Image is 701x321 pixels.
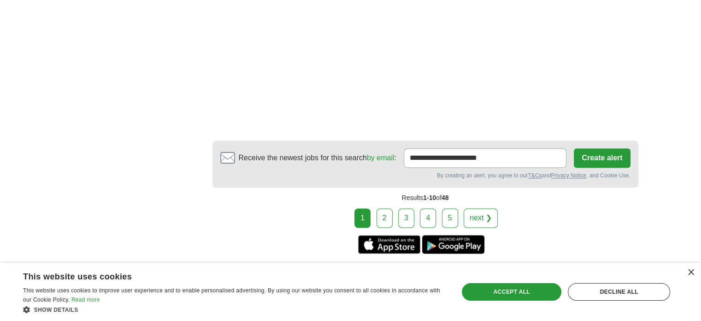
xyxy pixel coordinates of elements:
[462,283,561,301] div: Accept all
[212,188,638,208] div: Results of
[420,208,436,228] a: 4
[687,269,694,276] div: Close
[423,194,436,201] span: 1-10
[34,307,78,313] span: Show details
[442,194,449,201] span: 48
[464,208,498,228] a: next ❯
[358,235,420,254] a: Get the iPhone app
[23,268,423,282] div: This website uses cookies
[71,297,100,303] a: Read more, opens a new window
[23,305,446,314] div: Show details
[422,235,484,254] a: Get the Android app
[23,287,440,303] span: This website uses cookies to improve user experience and to enable personalised advertising. By u...
[574,148,630,168] button: Create alert
[239,152,396,164] span: Receive the newest jobs for this search :
[377,208,393,228] a: 2
[354,208,371,228] div: 1
[367,154,395,162] a: by email
[398,208,414,228] a: 3
[442,208,458,228] a: 5
[528,172,542,179] a: T&Cs
[568,283,670,301] div: Decline all
[220,171,630,180] div: By creating an alert, you agree to our and , and Cookie Use.
[551,172,586,179] a: Privacy Notice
